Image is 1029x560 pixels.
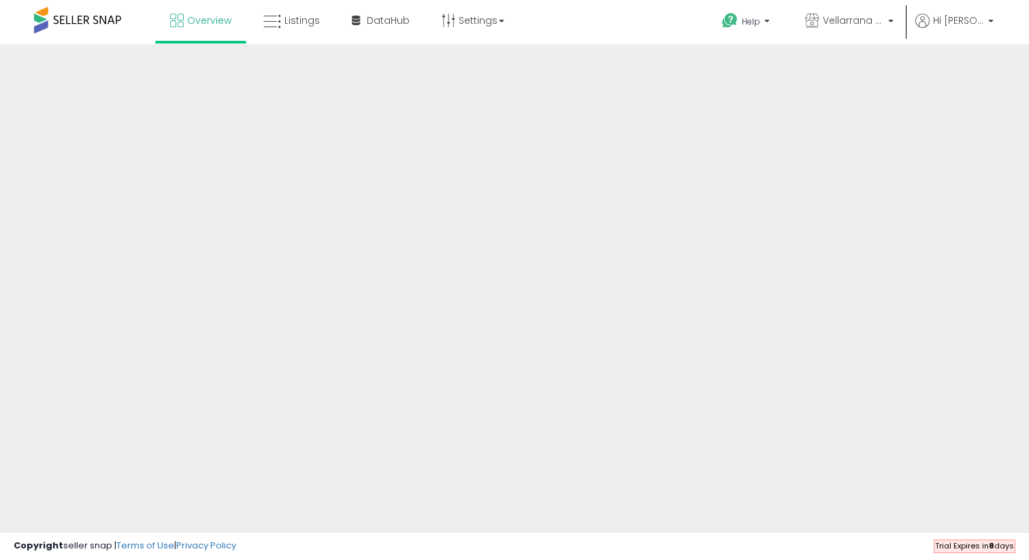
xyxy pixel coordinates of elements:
span: Help [742,16,760,27]
a: Terms of Use [116,539,174,552]
a: Help [711,2,783,44]
span: Trial Expires in days [935,540,1014,551]
a: Privacy Policy [176,539,236,552]
strong: Copyright [14,539,63,552]
span: Hi [PERSON_NAME] [933,14,984,27]
span: Vellarrana tech certified [823,14,884,27]
span: Listings [284,14,320,27]
i: Get Help [721,12,738,29]
b: 8 [989,540,994,551]
div: seller snap | | [14,540,236,553]
a: Hi [PERSON_NAME] [915,14,994,44]
span: Overview [187,14,231,27]
span: DataHub [367,14,410,27]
